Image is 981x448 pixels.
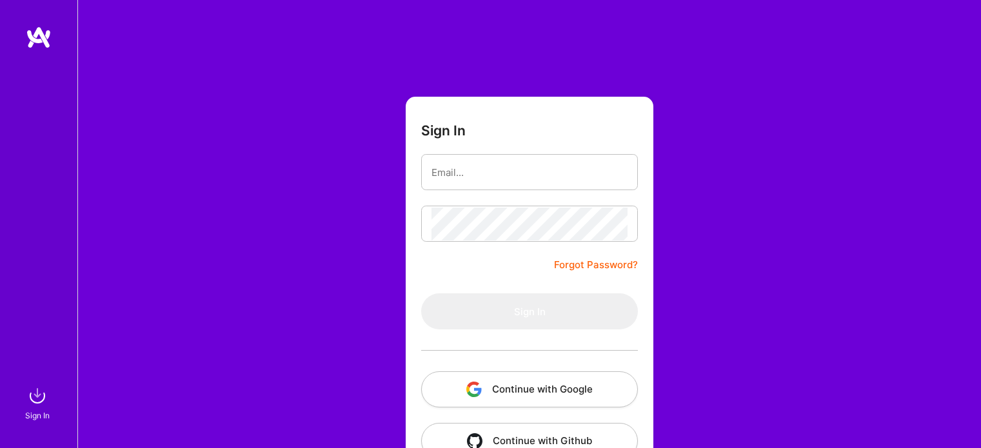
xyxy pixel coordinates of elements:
a: Forgot Password? [554,257,638,273]
h3: Sign In [421,122,466,139]
div: Sign In [25,409,50,422]
img: icon [466,382,482,397]
button: Continue with Google [421,371,638,407]
input: Email... [431,156,628,189]
img: sign in [25,383,50,409]
img: logo [26,26,52,49]
a: sign inSign In [27,383,50,422]
button: Sign In [421,293,638,329]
